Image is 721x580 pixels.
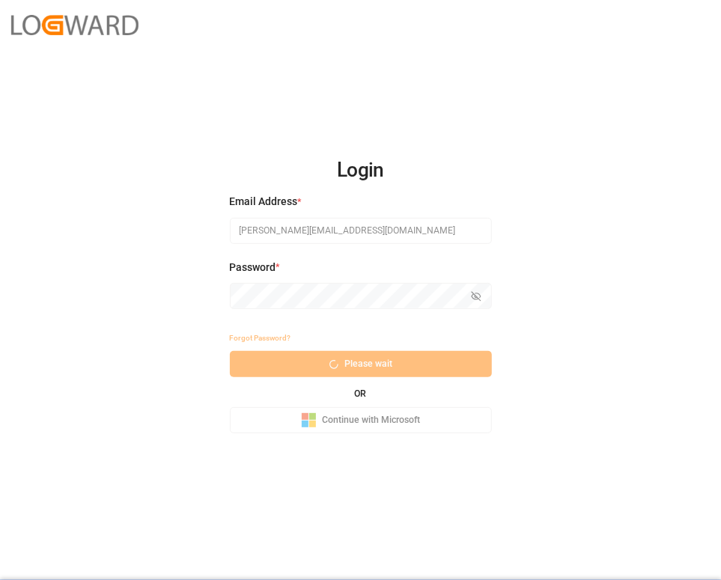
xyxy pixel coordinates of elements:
h2: Login [230,147,492,195]
span: Email Address [230,194,298,210]
span: Password [230,260,276,275]
input: Enter your email [230,218,492,244]
img: Logward_new_orange.png [11,15,139,35]
small: OR [355,389,367,398]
